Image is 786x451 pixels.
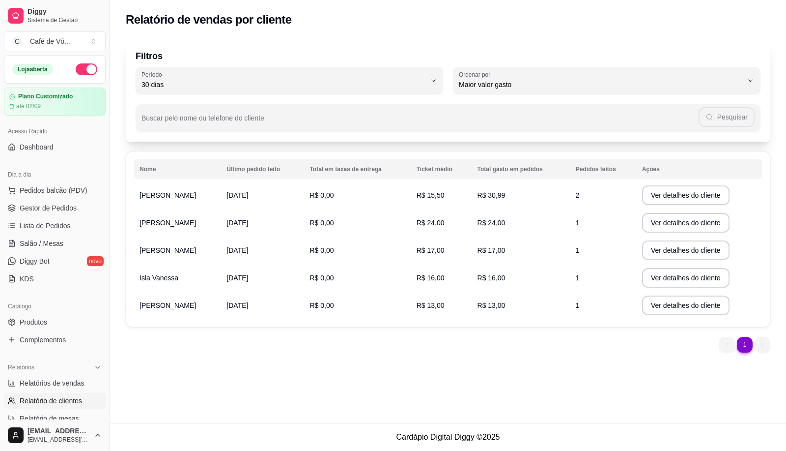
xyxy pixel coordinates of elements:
[459,80,743,90] span: Maior valor gasto
[110,423,786,451] footer: Cardápio Digital Diggy © 2025
[642,296,730,315] button: Ver detalhes do cliente
[12,36,22,46] span: C
[636,159,762,179] th: Ações
[737,337,753,353] li: pagination item 1 active
[28,427,90,436] span: [EMAIL_ADDRESS][DOMAIN_NAME]
[141,70,165,79] label: Período
[20,256,50,266] span: Diggy Bot
[140,301,196,309] span: [PERSON_NAME]
[4,218,106,234] a: Lista de Pedidos
[20,239,63,248] span: Salão / Mesas
[20,203,77,213] span: Gestor de Pedidos
[226,274,248,282] span: [DATE]
[453,67,760,94] button: Ordenar porMaior valor gasto
[28,436,90,444] span: [EMAIL_ADDRESS][DOMAIN_NAME]
[4,393,106,409] a: Relatório de clientes
[642,268,730,288] button: Ver detalhes do cliente
[20,274,34,284] span: KDS
[309,246,334,254] span: R$ 0,00
[642,241,730,260] button: Ver detalhes do cliente
[304,159,410,179] th: Total em taxas de entrega
[226,219,248,227] span: [DATE]
[20,378,84,388] span: Relatórios de vendas
[140,274,178,282] span: Isla Vanessa
[20,142,54,152] span: Dashboard
[642,185,730,205] button: Ver detalhes do cliente
[140,191,196,199] span: [PERSON_NAME]
[576,246,580,254] span: 1
[134,159,221,179] th: Nome
[459,70,494,79] label: Ordenar por
[140,219,196,227] span: [PERSON_NAME]
[477,219,505,227] span: R$ 24,00
[4,4,106,28] a: DiggySistema de Gestão
[20,185,87,195] span: Pedidos balcão (PDV)
[4,167,106,182] div: Dia a dia
[576,219,580,227] span: 1
[477,301,505,309] span: R$ 13,00
[4,200,106,216] a: Gestor de Pedidos
[226,246,248,254] span: [DATE]
[16,102,41,110] article: até 02/09
[76,63,97,75] button: Alterar Status
[417,246,445,254] span: R$ 17,00
[4,314,106,330] a: Produtos
[4,88,106,116] a: Plano Customizadoaté 02/09
[226,301,248,309] span: [DATE]
[20,414,79,423] span: Relatório de mesas
[12,64,53,75] div: Loja aberta
[576,191,580,199] span: 2
[4,123,106,139] div: Acesso Rápido
[136,67,443,94] button: Período30 dias
[417,301,445,309] span: R$ 13,00
[4,271,106,287] a: KDS
[8,363,34,371] span: Relatórios
[4,375,106,391] a: Relatórios de vendas
[141,80,425,90] span: 30 dias
[309,191,334,199] span: R$ 0,00
[576,301,580,309] span: 1
[4,182,106,198] button: Pedidos balcão (PDV)
[642,213,730,233] button: Ver detalhes do cliente
[4,332,106,348] a: Complementos
[4,139,106,155] a: Dashboard
[221,159,304,179] th: Último pedido feito
[28,7,102,16] span: Diggy
[576,274,580,282] span: 1
[714,332,775,358] nav: pagination navigation
[4,411,106,426] a: Relatório de mesas
[18,93,73,100] article: Plano Customizado
[472,159,570,179] th: Total gasto em pedidos
[20,317,47,327] span: Produtos
[309,219,334,227] span: R$ 0,00
[28,16,102,24] span: Sistema de Gestão
[20,221,71,231] span: Lista de Pedidos
[309,301,334,309] span: R$ 0,00
[417,274,445,282] span: R$ 16,00
[136,49,760,63] p: Filtros
[226,191,248,199] span: [DATE]
[4,299,106,314] div: Catálogo
[140,246,196,254] span: [PERSON_NAME]
[126,12,292,28] h2: Relatório de vendas por cliente
[477,191,505,199] span: R$ 30,99
[141,117,699,127] input: Buscar pelo nome ou telefone do cliente
[4,236,106,251] a: Salão / Mesas
[570,159,636,179] th: Pedidos feitos
[477,246,505,254] span: R$ 17,00
[417,191,445,199] span: R$ 15,50
[20,335,66,345] span: Complementos
[30,36,70,46] div: Café de Vó ...
[477,274,505,282] span: R$ 16,00
[309,274,334,282] span: R$ 0,00
[411,159,472,179] th: Ticket médio
[20,396,82,406] span: Relatório de clientes
[4,31,106,51] button: Select a team
[4,253,106,269] a: Diggy Botnovo
[4,423,106,447] button: [EMAIL_ADDRESS][DOMAIN_NAME][EMAIL_ADDRESS][DOMAIN_NAME]
[417,219,445,227] span: R$ 24,00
